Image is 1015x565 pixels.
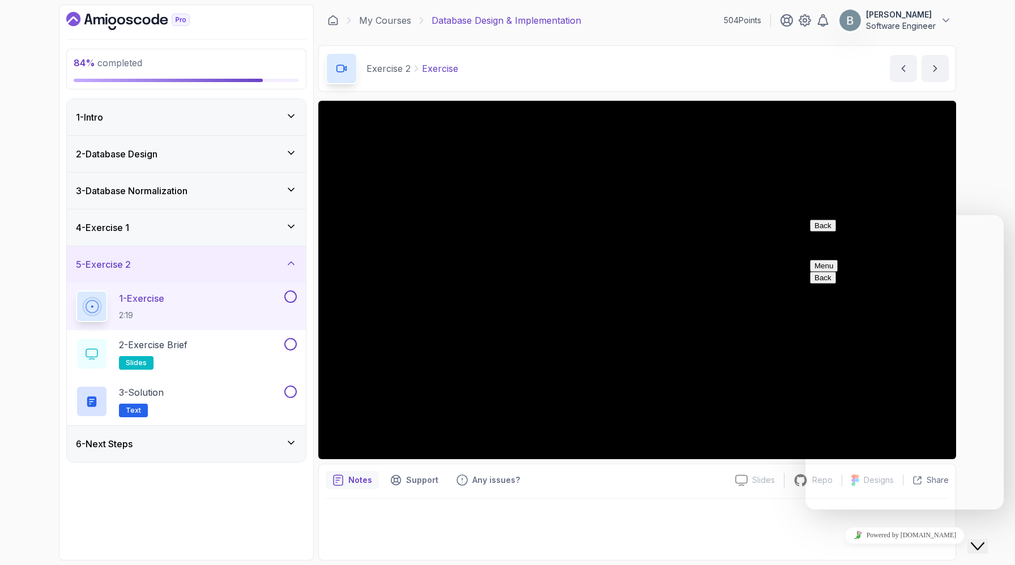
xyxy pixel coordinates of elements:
[119,338,187,352] p: 2 - Exercise Brief
[66,12,216,30] a: Dashboard
[724,15,761,26] p: 504 Points
[327,15,339,26] a: Dashboard
[348,474,372,486] p: Notes
[74,57,142,69] span: completed
[67,209,306,246] button: 4-Exercise 1
[326,471,379,489] button: notes button
[366,62,411,75] p: Exercise 2
[406,474,438,486] p: Support
[839,9,952,32] button: user profile image[PERSON_NAME]Software Engineer
[890,55,917,82] button: previous content
[805,523,1004,548] iframe: chat widget
[359,14,411,27] a: My Courses
[126,358,147,367] span: slides
[74,57,95,69] span: 84 %
[76,184,187,198] h3: 3 - Database Normalization
[119,386,164,399] p: 3 - Solution
[76,221,129,234] h3: 4 - Exercise 1
[805,215,1004,510] iframe: chat widget
[432,14,581,27] p: Database Design & Implementation
[76,437,133,451] h3: 6 - Next Steps
[752,474,775,486] p: Slides
[126,406,141,415] span: Text
[922,55,949,82] button: next content
[422,62,458,75] p: Exercise
[76,258,131,271] h3: 5 - Exercise 2
[119,310,164,321] p: 2:19
[318,101,956,459] iframe: 1 - Exercise
[76,290,297,322] button: 1-Exercise2:19
[967,520,1004,554] iframe: chat widget
[67,173,306,209] button: 3-Database Normalization
[67,426,306,462] button: 6-Next Steps
[866,20,936,32] p: Software Engineer
[383,471,445,489] button: Support button
[67,136,306,172] button: 2-Database Design
[839,10,861,31] img: user profile image
[76,386,297,417] button: 3-SolutionText
[67,246,306,282] button: 5-Exercise 2
[119,292,164,305] p: 1 - Exercise
[450,471,527,489] button: Feedback button
[76,338,297,370] button: 2-Exercise Briefslides
[472,474,520,486] p: Any issues?
[76,110,103,124] h3: 1 - Intro
[76,147,157,161] h3: 2 - Database Design
[67,99,306,135] button: 1-Intro
[866,9,936,20] p: [PERSON_NAME]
